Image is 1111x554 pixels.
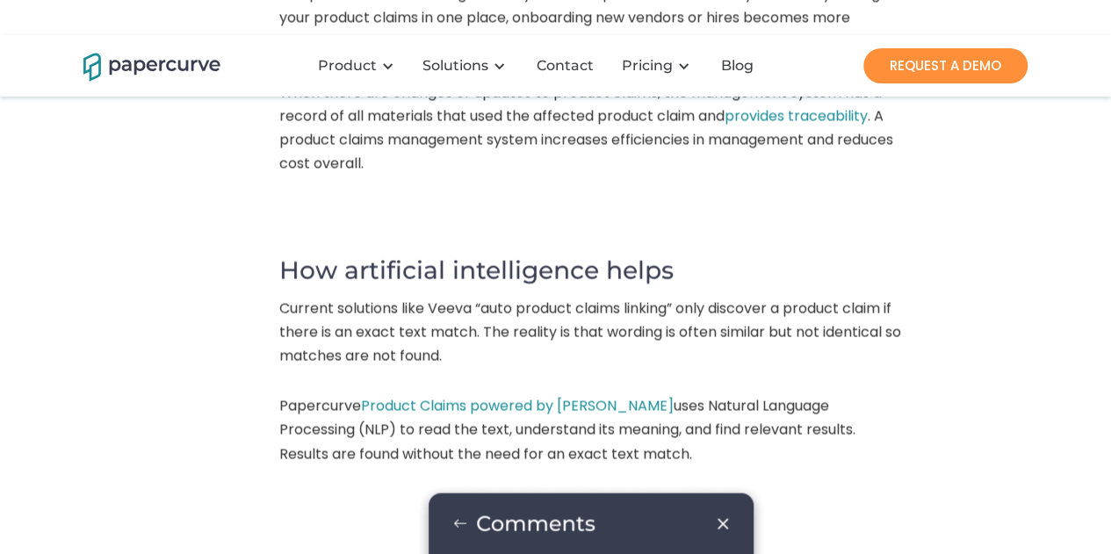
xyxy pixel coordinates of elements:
a: Blog [708,57,771,75]
a: provides traceability [725,105,868,126]
a: Product Claims powered by [PERSON_NAME] [361,395,674,415]
a: home [83,50,198,81]
p: Papercurve uses Natural Language Processing (NLP) to read the text, understand its meaning, and f... [279,393,903,474]
a: Pricing [622,57,673,75]
div: Blog [721,57,754,75]
a: REQUEST A DEMO [863,48,1028,83]
h4: How artificial intelligence helps [279,243,674,287]
a: Contact [523,57,611,75]
div: Product [318,57,377,75]
div: Solutions [412,40,523,92]
div: Contact [537,57,594,75]
div: Product [307,40,412,92]
div: Solutions [422,57,488,75]
p: When there are changes or updates to product claims, the management system has a record of all ma... [279,80,903,184]
div: Pricing [611,40,708,92]
p: Current solutions like Veeva “auto product claims linking” only discover a product claim if there... [279,296,903,377]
